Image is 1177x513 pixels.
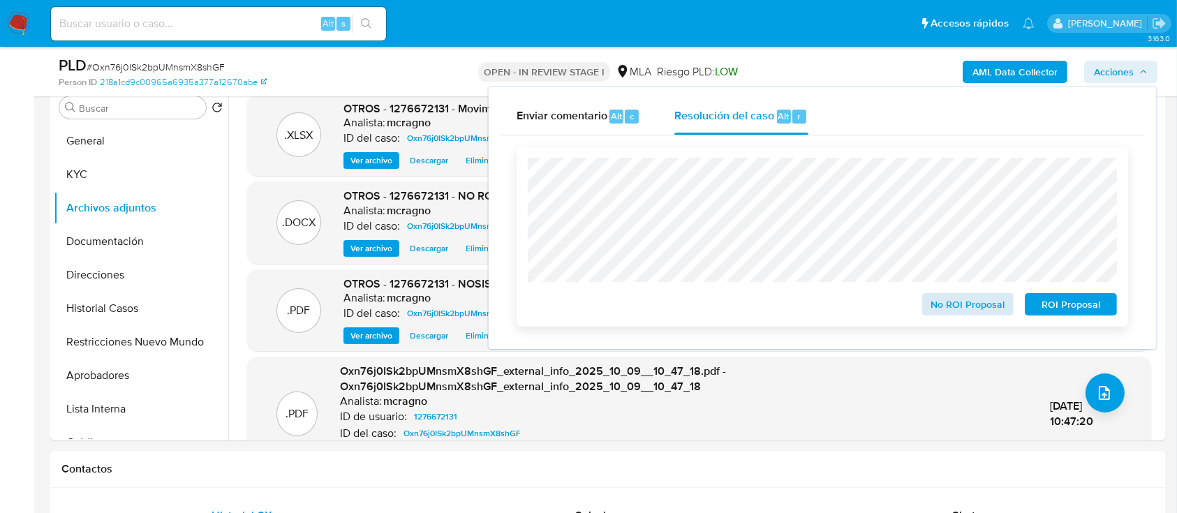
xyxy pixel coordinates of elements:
[54,225,228,258] button: Documentación
[387,204,431,218] h6: mcragno
[517,107,607,124] span: Enviar comentario
[407,305,524,322] span: Oxn76j0ISk2bpUMnsmX8shGF
[410,154,448,168] span: Descargar
[403,327,455,344] button: Descargar
[401,305,530,322] a: Oxn76j0ISk2bpUMnsmX8shGF
[459,240,503,257] button: Eliminar
[343,219,400,233] p: ID del caso:
[387,291,431,305] h6: mcragno
[478,62,610,82] p: OPEN - IN REVIEW STAGE I
[54,392,228,426] button: Lista Interna
[59,76,97,89] b: Person ID
[1050,398,1093,429] span: [DATE] 10:47:20
[54,292,228,325] button: Historial Casos
[1068,17,1147,30] p: marielabelen.cragno@mercadolibre.com
[1094,61,1134,83] span: Acciones
[340,363,726,394] span: Oxn76j0ISk2bpUMnsmX8shGF_external_info_2025_10_09__10_47_18.pdf - Oxn76j0ISk2bpUMnsmX8shGF_extern...
[350,329,392,343] span: Ver archivo
[466,154,496,168] span: Eliminar
[466,329,496,343] span: Eliminar
[616,64,651,80] div: MLA
[408,408,463,425] a: 1276672131
[343,306,400,320] p: ID del caso:
[657,64,738,80] span: Riesgo PLD:
[343,327,399,344] button: Ver archivo
[931,16,1009,31] span: Accesos rápidos
[398,425,526,442] a: Oxn76j0ISk2bpUMnsmX8shGF
[778,110,790,123] span: Alt
[1148,33,1170,44] span: 3.163.0
[343,291,385,305] p: Analista:
[1084,61,1157,83] button: Acciones
[100,76,267,89] a: 218a1cd9c00965a6935a377a12670abe
[54,359,228,392] button: Aprobadores
[1025,293,1117,315] button: ROI Proposal
[414,408,457,425] span: 1276672131
[674,107,774,124] span: Resolución del caso
[387,116,431,130] h6: mcragno
[343,276,855,292] span: OTROS - 1276672131 - NOSIS_Manager_InformeIndividual_27488145687_620658_20251009104913
[410,329,448,343] span: Descargar
[797,110,801,123] span: r
[932,295,1005,314] span: No ROI Proposal
[403,240,455,257] button: Descargar
[352,14,380,34] button: search-icon
[341,17,346,30] span: s
[350,241,392,255] span: Ver archivo
[286,406,309,422] p: .PDF
[407,130,524,147] span: Oxn76j0ISk2bpUMnsmX8shGF
[403,152,455,169] button: Descargar
[288,303,311,318] p: .PDF
[922,293,1014,315] button: No ROI Proposal
[59,54,87,76] b: PLD
[54,124,228,158] button: General
[87,60,225,74] span: # Oxn76j0ISk2bpUMnsmX8shGF
[343,131,400,145] p: ID del caso:
[54,158,228,191] button: KYC
[51,15,386,33] input: Buscar usuario o caso...
[1086,373,1125,412] button: upload-file
[340,410,407,424] p: ID de usuario:
[343,188,785,204] span: OTROS - 1276672131 - NO ROI Oxn76j0ISk2bpUMnsmX8shGF_2025_09_18_02_02_17
[630,110,634,123] span: c
[963,61,1067,83] button: AML Data Collector
[1152,16,1167,31] a: Salir
[410,241,448,255] span: Descargar
[340,426,397,440] p: ID del caso:
[343,116,385,130] p: Analista:
[323,17,334,30] span: Alt
[343,152,399,169] button: Ver archivo
[350,154,392,168] span: Ver archivo
[54,258,228,292] button: Direcciones
[343,240,399,257] button: Ver archivo
[466,241,496,255] span: Eliminar
[54,191,228,225] button: Archivos adjuntos
[401,130,530,147] a: Oxn76j0ISk2bpUMnsmX8shGF
[383,394,427,408] h6: mcragno
[611,110,622,123] span: Alt
[401,218,530,235] a: Oxn76j0ISk2bpUMnsmX8shGF
[340,394,382,408] p: Analista:
[1023,17,1035,29] a: Notificaciones
[343,101,521,117] span: OTROS - 1276672131 - Movimientos
[54,325,228,359] button: Restricciones Nuevo Mundo
[404,425,521,442] span: Oxn76j0ISk2bpUMnsmX8shGF
[285,128,313,143] p: .XLSX
[715,64,738,80] span: LOW
[459,327,503,344] button: Eliminar
[54,426,228,459] button: Créditos
[459,152,503,169] button: Eliminar
[972,61,1058,83] b: AML Data Collector
[65,102,76,113] button: Buscar
[212,102,223,117] button: Volver al orden por defecto
[282,215,316,230] p: .DOCX
[407,218,524,235] span: Oxn76j0ISk2bpUMnsmX8shGF
[343,204,385,218] p: Analista:
[1035,295,1107,314] span: ROI Proposal
[79,102,200,114] input: Buscar
[61,462,1155,476] h1: Contactos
